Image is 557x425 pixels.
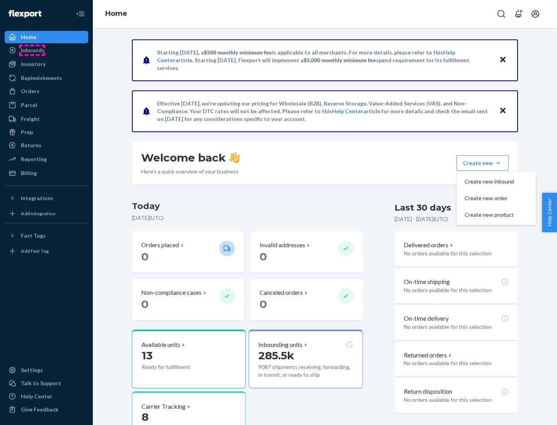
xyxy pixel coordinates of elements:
[142,340,180,349] p: Available units
[458,207,534,223] button: Create new product
[465,195,514,201] span: Create new order
[21,379,61,387] div: Talk to Support
[21,393,52,400] div: Help Center
[304,57,376,63] span: $5,000 monthly minimum fee
[404,323,509,331] p: No orders available for this selection
[404,277,450,286] p: On-time shipping
[141,297,149,311] span: 0
[157,49,492,72] p: Starting [DATE], a is applicable to all merchants. For more details, please refer to this article...
[21,366,43,374] div: Settings
[395,215,448,223] p: [DATE] - [DATE] ( UTC )
[404,396,509,404] p: No orders available for this selection
[141,288,202,297] p: Non-compliance cases
[9,10,41,18] img: Flexport logo
[511,6,526,22] button: Open notifications
[5,58,88,70] a: Inventory
[404,359,509,367] p: No orders available for this selection
[465,179,514,184] span: Create new inbound
[105,9,127,18] a: Home
[456,155,509,171] button: Create newCreate new inboundCreate new orderCreate new product
[21,169,37,177] div: Billing
[258,363,353,379] p: 9087 shipments receiving, forwarding, in transit, or ready to ship
[258,349,294,362] span: 285.5k
[99,3,133,25] ol: breadcrumbs
[5,207,88,220] a: Add Integration
[21,101,37,109] div: Parcel
[498,105,508,117] button: Close
[5,403,88,416] button: Give Feedback
[5,245,88,257] a: Add Fast Tag
[250,231,362,273] button: Invalid addresses 0
[21,155,47,163] div: Reporting
[141,151,240,165] h1: Welcome back
[229,152,240,163] img: hand-wave emoji
[21,210,55,217] div: Add Integration
[404,387,452,396] p: Return disposition
[132,214,363,222] p: [DATE] ( UTC )
[5,229,88,242] button: Fast Tags
[21,115,40,123] div: Freight
[528,6,543,22] button: Open account menu
[5,139,88,151] a: Returns
[404,351,453,360] button: Returned orders
[21,87,39,95] div: Orders
[21,406,58,413] div: Give Feedback
[204,49,272,56] span: $500 monthly minimum fee
[332,108,363,114] a: Help Center
[132,200,363,212] h3: Today
[5,126,88,138] a: Prep
[132,231,244,273] button: Orders placed 0
[21,141,41,149] div: Returns
[21,33,36,41] div: Home
[542,193,557,232] button: Help Center
[132,279,244,320] button: Non-compliance cases 0
[141,250,149,263] span: 0
[142,402,186,411] p: Carrier Tracking
[260,241,305,250] p: Invalid addresses
[5,99,88,111] a: Parcel
[132,330,246,388] button: Available units13Ready for fulfillment
[404,314,449,323] p: On-time delivery
[260,297,267,311] span: 0
[5,85,88,97] a: Orders
[21,128,33,136] div: Prep
[21,60,46,68] div: Inventory
[404,241,454,250] button: Delivered orders
[494,6,509,22] button: Open Search Box
[260,288,303,297] p: Canceled orders
[5,364,88,376] a: Settings
[5,153,88,165] a: Reporting
[395,202,451,214] div: Last 30 days
[21,74,62,82] div: Replenishments
[142,349,152,362] span: 13
[142,410,149,423] span: 8
[458,173,534,190] button: Create new inbound
[21,194,53,202] div: Integrations
[458,190,534,207] button: Create new order
[5,192,88,204] button: Integrations
[5,390,88,403] a: Help Center
[404,250,509,257] p: No orders available for this selection
[141,168,240,175] p: Here’s a quick overview of your business
[249,330,362,388] button: Inbounding units285.5k9087 shipments receiving, forwarding, in transit, or ready to ship
[5,44,88,56] a: Inbounds
[5,72,88,84] a: Replenishments
[5,31,88,43] a: Home
[21,46,44,54] div: Inbounds
[142,363,213,371] p: Ready for fulfillment
[141,241,179,250] p: Orders placed
[5,113,88,125] a: Freight
[465,212,514,218] span: Create new product
[157,100,492,123] p: Effective [DATE], we're updating our pricing for Wholesale (B2B), Reserve Storage, Value-Added Se...
[73,6,88,22] button: Close Navigation
[258,340,302,349] p: Inbounding units
[21,248,49,254] div: Add Fast Tag
[260,250,267,263] span: 0
[250,279,362,320] button: Canceled orders 0
[498,54,508,66] button: Close
[21,232,46,240] div: Fast Tags
[404,286,509,294] p: No orders available for this selection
